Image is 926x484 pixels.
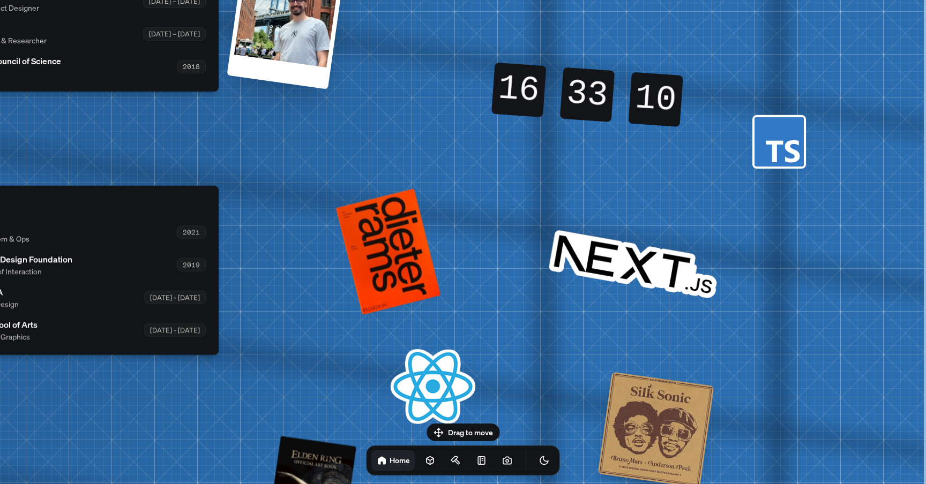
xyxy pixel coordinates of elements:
[177,225,206,239] div: 2021
[390,455,410,465] h1: Home
[371,450,415,471] a: Home
[144,323,206,337] div: [DATE] - [DATE]
[534,450,555,471] button: Toggle Theme
[144,291,206,304] div: [DATE] - [DATE]
[177,258,206,271] div: 2019
[177,60,206,73] div: 2018
[628,72,683,127] div: 10
[143,27,206,41] div: [DATE] – [DATE]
